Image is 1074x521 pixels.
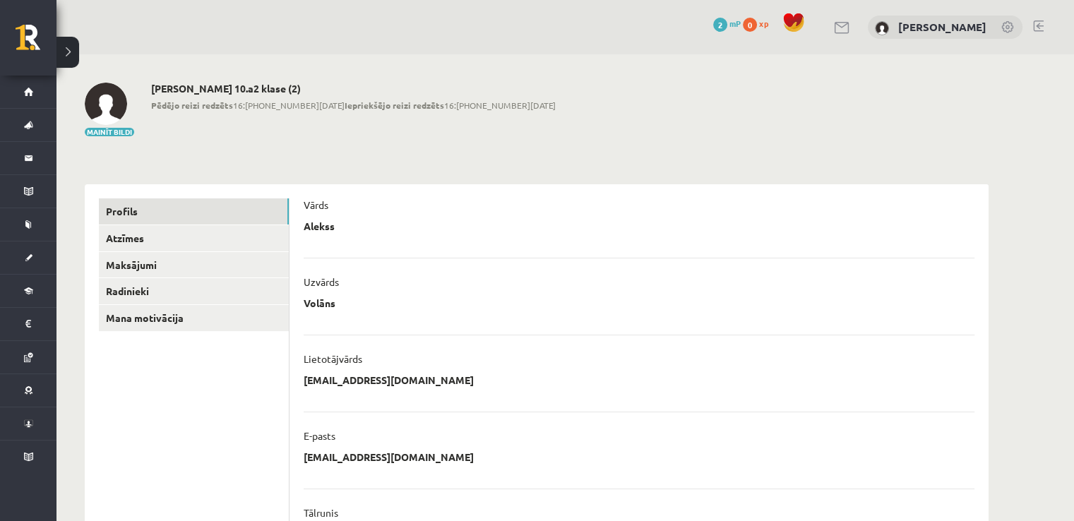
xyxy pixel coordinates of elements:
span: 0 [743,18,757,32]
b: Pēdējo reizi redzēts [151,100,233,111]
span: xp [759,18,768,29]
b: Iepriekšējo reizi redzēts [345,100,444,111]
p: E-pasts [304,429,335,442]
button: Mainīt bildi [85,128,134,136]
p: Vārds [304,198,328,211]
a: [PERSON_NAME] [898,20,986,34]
h2: [PERSON_NAME] 10.a2 klase (2) [151,83,556,95]
a: Maksājumi [99,252,289,278]
p: Volāns [304,297,335,309]
p: [EMAIL_ADDRESS][DOMAIN_NAME] [304,373,474,386]
p: [EMAIL_ADDRESS][DOMAIN_NAME] [304,450,474,463]
a: Atzīmes [99,225,289,251]
p: Uzvārds [304,275,339,288]
a: 0 xp [743,18,775,29]
a: Rīgas 1. Tālmācības vidusskola [16,25,56,60]
img: Alekss Volāns [875,21,889,35]
span: mP [729,18,741,29]
p: Tālrunis [304,506,338,519]
img: Alekss Volāns [85,83,127,125]
a: 2 mP [713,18,741,29]
p: Alekss [304,220,335,232]
span: 2 [713,18,727,32]
a: Mana motivācija [99,305,289,331]
p: Lietotājvārds [304,352,362,365]
span: 16:[PHONE_NUMBER][DATE] 16:[PHONE_NUMBER][DATE] [151,99,556,112]
a: Radinieki [99,278,289,304]
a: Profils [99,198,289,224]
